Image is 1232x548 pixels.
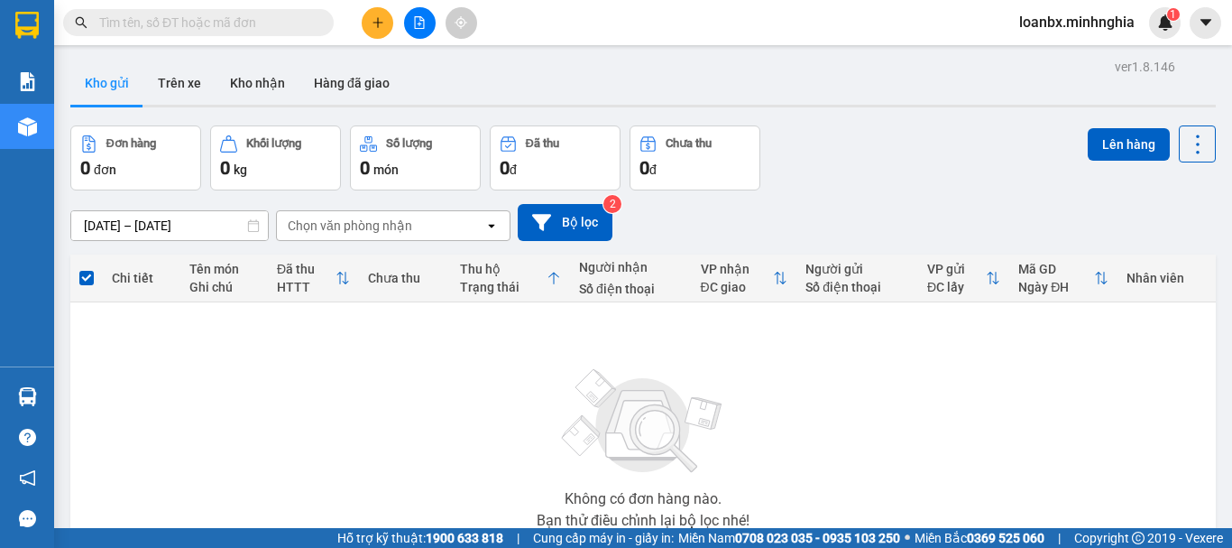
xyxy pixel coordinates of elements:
div: Ngày ĐH [1018,280,1094,294]
th: Toggle SortBy [451,255,570,302]
th: Toggle SortBy [268,255,359,302]
div: Chưa thu [666,137,712,150]
span: kg [234,163,247,177]
div: ĐC lấy [927,280,986,294]
span: 0 [360,157,370,179]
button: caret-down [1190,7,1221,39]
button: Đơn hàng0đơn [70,125,201,190]
button: Lên hàng [1088,128,1170,161]
div: Đơn hàng [106,137,156,150]
img: icon-new-feature [1157,14,1173,31]
div: HTTT [277,280,336,294]
strong: 0369 525 060 [967,531,1044,545]
img: warehouse-icon [18,387,37,406]
span: Hỗ trợ kỹ thuật: [337,528,503,548]
span: loanbx.minhnghia [1005,11,1149,33]
span: aim [455,16,467,29]
div: Tên món [189,262,259,276]
div: Số điện thoại [805,280,909,294]
button: Trên xe [143,61,216,105]
button: Chưa thu0đ [630,125,760,190]
div: Số lượng [386,137,432,150]
div: VP nhận [701,262,774,276]
span: 0 [639,157,649,179]
div: Thu hộ [460,262,547,276]
svg: open [484,218,499,233]
button: Số lượng0món [350,125,481,190]
div: Khối lượng [246,137,301,150]
div: Chi tiết [112,271,171,285]
div: Đã thu [277,262,336,276]
span: question-circle [19,429,36,446]
input: Select a date range. [71,211,268,240]
button: file-add [404,7,436,39]
span: plus [372,16,384,29]
div: Đã thu [526,137,559,150]
th: Toggle SortBy [692,255,797,302]
span: món [373,163,399,177]
img: warehouse-icon [18,117,37,136]
button: Kho nhận [216,61,299,105]
span: search [75,16,87,29]
div: Người nhận [579,260,683,274]
img: logo-vxr [15,12,39,39]
div: VP gửi [927,262,986,276]
div: Người gửi [805,262,909,276]
span: | [1058,528,1061,548]
span: đơn [94,163,116,177]
span: 0 [500,157,510,179]
th: Toggle SortBy [918,255,1009,302]
span: | [517,528,519,548]
button: Kho gửi [70,61,143,105]
div: Số điện thoại [579,282,683,296]
strong: 1900 633 818 [426,531,503,545]
span: đ [510,163,517,177]
span: message [19,510,36,527]
button: Đã thu0đ [490,125,621,190]
span: notification [19,469,36,487]
span: Cung cấp máy in - giấy in: [533,528,674,548]
span: đ [649,163,657,177]
div: Chưa thu [368,271,441,285]
div: Không có đơn hàng nào. [565,492,722,506]
img: svg+xml;base64,PHN2ZyBjbGFzcz0ibGlzdC1wbHVnX19zdmciIHhtbG5zPSJodHRwOi8vd3d3LnczLm9yZy8yMDAwL3N2Zy... [553,358,733,485]
th: Toggle SortBy [1009,255,1117,302]
span: caret-down [1198,14,1214,31]
span: 0 [80,157,90,179]
span: Miền Bắc [915,528,1044,548]
div: Bạn thử điều chỉnh lại bộ lọc nhé! [537,514,749,528]
strong: 0708 023 035 - 0935 103 250 [735,531,900,545]
div: Mã GD [1018,262,1094,276]
span: copyright [1132,532,1145,544]
button: Hàng đã giao [299,61,404,105]
div: ver 1.8.146 [1115,57,1175,77]
sup: 2 [603,195,621,213]
span: ⚪️ [905,534,910,542]
button: aim [446,7,477,39]
div: Trạng thái [460,280,547,294]
button: Khối lượng0kg [210,125,341,190]
div: Nhân viên [1126,271,1207,285]
span: Miền Nam [678,528,900,548]
sup: 1 [1167,8,1180,21]
button: Bộ lọc [518,204,612,241]
input: Tìm tên, số ĐT hoặc mã đơn [99,13,312,33]
span: file-add [413,16,426,29]
div: ĐC giao [701,280,774,294]
div: Ghi chú [189,280,259,294]
img: solution-icon [18,72,37,91]
span: 1 [1170,8,1176,21]
span: 0 [220,157,230,179]
button: plus [362,7,393,39]
div: Chọn văn phòng nhận [288,217,412,235]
